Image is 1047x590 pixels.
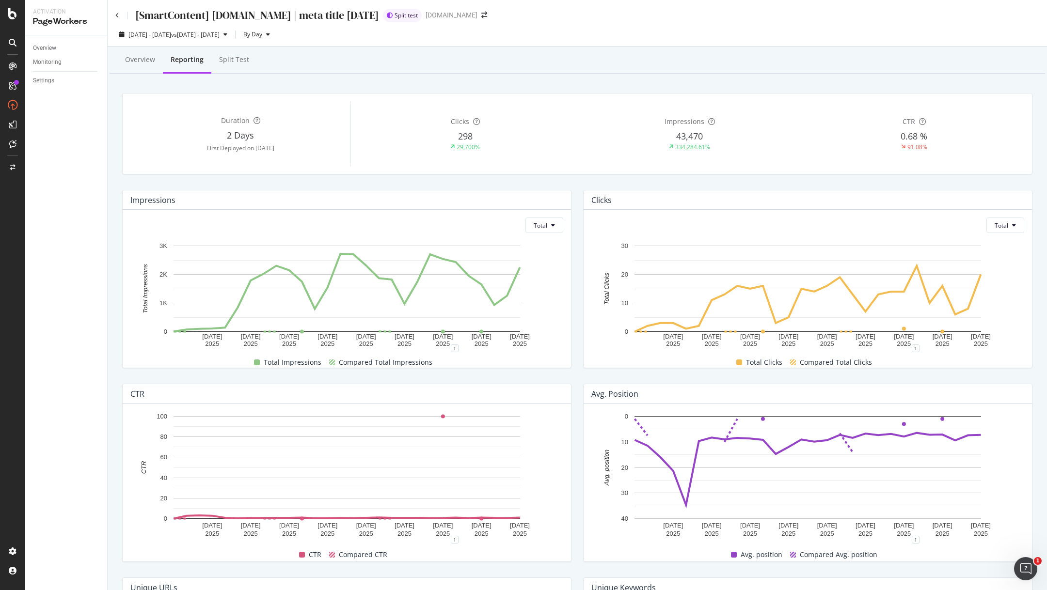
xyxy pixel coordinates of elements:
[933,522,952,529] text: [DATE]
[663,522,683,529] text: [DATE]
[135,8,379,23] div: [SmartContent] [DOMAIN_NAME] | meta title [DATE]
[309,549,321,560] span: CTR
[665,117,704,126] span: Impressions
[800,549,877,560] span: Compared Avg. position
[130,411,564,540] svg: A chart.
[621,438,628,446] text: 10
[282,530,296,537] text: 2025
[205,341,219,348] text: 2025
[778,333,798,340] text: [DATE]
[1014,557,1037,580] iframe: Intercom live chat
[171,31,220,39] span: vs [DATE] - [DATE]
[472,333,492,340] text: [DATE]
[621,299,628,307] text: 10
[817,522,837,529] text: [DATE]
[159,299,167,307] text: 1K
[397,530,412,537] text: 2025
[356,333,376,340] text: [DATE]
[436,530,450,537] text: 2025
[702,522,722,529] text: [DATE]
[603,450,610,486] text: Avg. position
[339,357,432,368] span: Compared Total Impressions
[159,271,167,278] text: 2K
[164,515,167,522] text: 0
[317,522,337,529] text: [DATE]
[933,333,952,340] text: [DATE]
[436,341,450,348] text: 2025
[702,333,722,340] text: [DATE]
[227,129,254,141] span: 2 Days
[433,522,453,529] text: [DATE]
[666,530,680,537] text: 2025
[591,411,1025,540] svg: A chart.
[33,76,54,86] div: Settings
[160,495,167,502] text: 20
[451,344,459,352] div: 1
[936,530,950,537] text: 2025
[130,241,564,348] div: A chart.
[817,333,837,340] text: [DATE]
[140,461,147,474] text: CTR
[591,241,1025,348] svg: A chart.
[897,341,911,348] text: 2025
[264,357,321,368] span: Total Impressions
[33,43,100,53] a: Overview
[746,357,782,368] span: Total Clicks
[705,530,719,537] text: 2025
[359,341,373,348] text: 2025
[778,522,798,529] text: [DATE]
[317,333,337,340] text: [DATE]
[320,341,334,348] text: 2025
[128,31,171,39] span: [DATE] - [DATE]
[903,117,915,126] span: CTR
[481,12,487,18] div: arrow-right-arrow-left
[244,341,258,348] text: 2025
[894,522,914,529] text: [DATE]
[33,57,62,67] div: Monitoring
[130,144,350,152] div: First Deployed on [DATE]
[912,536,920,543] div: 1
[241,333,261,340] text: [DATE]
[705,341,719,348] text: 2025
[244,530,258,537] text: 2025
[202,333,222,340] text: [DATE]
[663,333,683,340] text: [DATE]
[743,530,757,537] text: 2025
[159,242,167,249] text: 3K
[475,530,489,537] text: 2025
[457,143,480,151] div: 29,700%
[743,341,757,348] text: 2025
[383,9,422,22] div: brand label
[164,328,167,335] text: 0
[33,57,100,67] a: Monitoring
[974,530,988,537] text: 2025
[591,389,638,399] div: Avg. position
[33,8,99,16] div: Activation
[603,273,610,305] text: Total Clicks
[33,76,100,86] a: Settings
[279,522,299,529] text: [DATE]
[513,530,527,537] text: 2025
[901,130,927,142] span: 0.68 %
[621,464,628,471] text: 20
[458,130,473,142] span: 298
[202,522,222,529] text: [DATE]
[781,341,795,348] text: 2025
[451,536,459,543] div: 1
[621,242,628,249] text: 30
[800,357,872,368] span: Compared Total Clicks
[858,530,872,537] text: 2025
[912,344,920,352] div: 1
[894,333,914,340] text: [DATE]
[621,490,628,497] text: 30
[205,530,219,537] text: 2025
[525,217,563,233] button: Total
[675,143,710,151] div: 334,284.61%
[625,328,628,335] text: 0
[856,333,875,340] text: [DATE]
[160,434,167,441] text: 80
[820,530,834,537] text: 2025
